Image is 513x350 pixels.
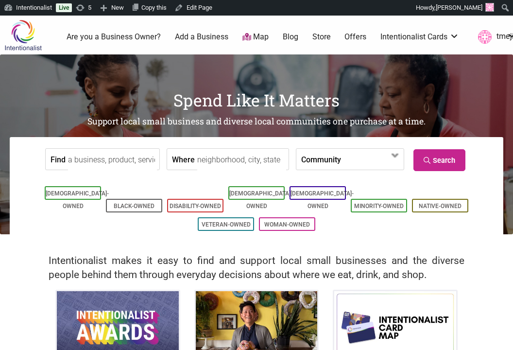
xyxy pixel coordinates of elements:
input: neighborhood, city, state [197,149,286,171]
a: Search [413,149,465,171]
a: Are you a Business Owner? [67,32,161,42]
a: Black-Owned [114,203,154,210]
label: Where [172,149,195,170]
a: Add a Business [175,32,228,42]
a: Map [242,32,269,43]
a: Blog [283,32,298,42]
label: Find [51,149,66,170]
a: Woman-Owned [264,221,310,228]
a: Live [56,3,72,12]
span: [PERSON_NAME] [436,4,482,11]
a: [DEMOGRAPHIC_DATA]-Owned [291,190,354,210]
a: [DEMOGRAPHIC_DATA]-Owned [46,190,109,210]
a: Store [312,32,331,42]
label: Community [301,149,341,170]
input: a business, product, service [68,149,157,171]
a: Veteran-Owned [202,221,251,228]
a: Offers [344,32,366,42]
a: [DEMOGRAPHIC_DATA]-Owned [229,190,292,210]
a: Intentionalist Cards [380,32,459,42]
h2: Intentionalist makes it easy to find and support local small businesses and the diverse people be... [49,254,464,282]
a: Minority-Owned [354,203,404,210]
a: Native-Owned [419,203,462,210]
a: Disability-Owned [170,203,221,210]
